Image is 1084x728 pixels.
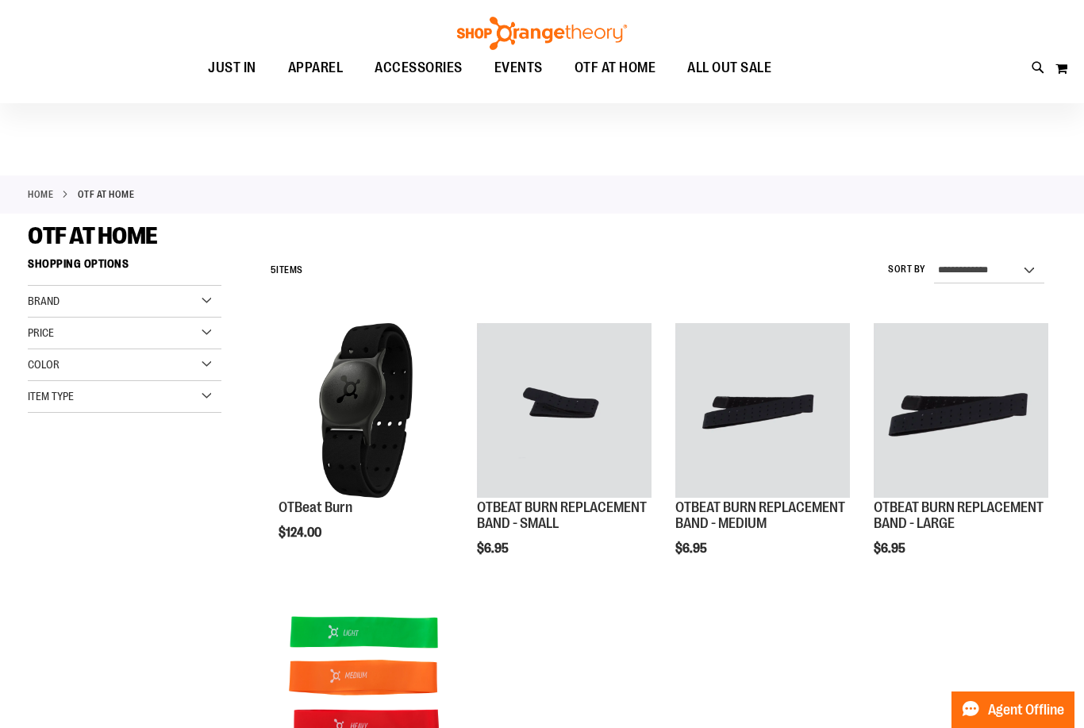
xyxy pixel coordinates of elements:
[288,50,344,86] span: APPAREL
[477,323,652,498] img: OTBEAT BURN REPLACEMENT BAND - SMALL
[951,691,1074,728] button: Agent Offline
[667,315,858,596] div: product
[874,323,1048,500] a: OTBEAT BURN REPLACEMENT BAND - LARGE
[279,499,352,515] a: OTBeat Burn
[28,358,60,371] span: Color
[28,295,60,307] span: Brand
[271,264,277,275] span: 5
[888,263,926,276] label: Sort By
[874,323,1048,498] img: OTBEAT BURN REPLACEMENT BAND - LARGE
[28,250,221,286] strong: Shopping Options
[375,50,463,86] span: ACCESSORIES
[866,315,1056,596] div: product
[477,541,511,556] span: $6.95
[687,50,771,86] span: ALL OUT SALE
[455,17,629,50] img: Shop Orangetheory
[477,499,647,531] a: OTBEAT BURN REPLACEMENT BAND - SMALL
[271,315,461,580] div: product
[874,541,908,556] span: $6.95
[469,315,659,596] div: product
[675,541,709,556] span: $6.95
[208,50,256,86] span: JUST IN
[271,258,303,283] h2: Items
[279,323,453,498] img: Main view of OTBeat Burn 6.0-C
[675,323,850,498] img: OTBEAT BURN REPLACEMENT BAND - MEDIUM
[675,499,845,531] a: OTBEAT BURN REPLACEMENT BAND - MEDIUM
[494,50,543,86] span: EVENTS
[28,187,53,202] a: Home
[477,323,652,500] a: OTBEAT BURN REPLACEMENT BAND - SMALL
[279,526,324,540] span: $124.00
[78,187,135,202] strong: OTF AT HOME
[279,323,453,500] a: Main view of OTBeat Burn 6.0-C
[675,323,850,500] a: OTBEAT BURN REPLACEMENT BAND - MEDIUM
[988,703,1064,718] span: Agent Offline
[874,499,1044,531] a: OTBEAT BURN REPLACEMENT BAND - LARGE
[28,390,74,403] span: Item Type
[575,50,656,86] span: OTF AT HOME
[28,326,54,339] span: Price
[28,222,158,249] span: OTF AT HOME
